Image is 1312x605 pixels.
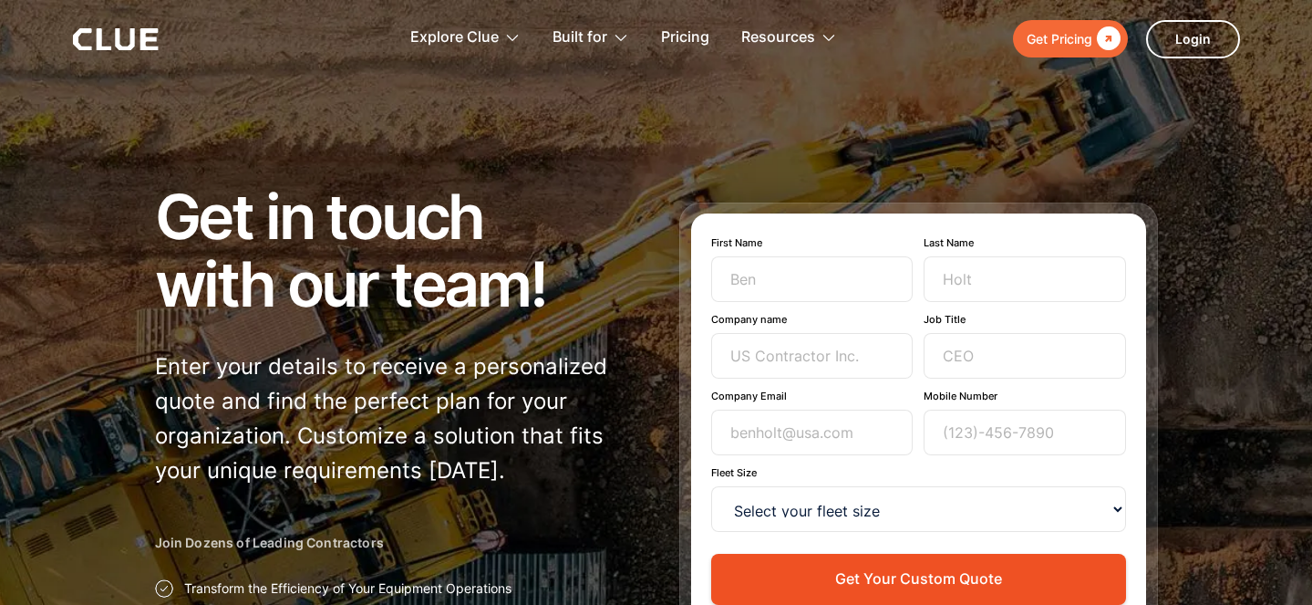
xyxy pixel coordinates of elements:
[155,183,634,318] h1: Get in touch with our team!
[410,9,521,67] div: Explore Clue
[1027,27,1092,50] div: Get Pricing
[1013,20,1128,57] a: Get Pricing
[924,313,1126,326] label: Job Title
[711,313,914,326] label: Company name
[711,390,914,402] label: Company Email
[741,9,837,67] div: Resources
[924,236,1126,249] label: Last Name
[184,579,511,598] p: Transform the Efficiency of Your Equipment Operations
[924,410,1126,455] input: (123)-456-7890
[711,256,914,302] input: Ben
[711,236,914,249] label: First Name
[410,9,499,67] div: Explore Clue
[661,9,709,67] a: Pricing
[924,390,1126,402] label: Mobile Number
[711,410,914,455] input: benholt@usa.com
[711,554,1126,604] button: Get Your Custom Quote
[924,256,1126,302] input: Holt
[924,333,1126,379] input: CEO
[553,9,607,67] div: Built for
[711,333,914,379] input: US Contractor Inc.
[1146,20,1240,58] a: Login
[155,349,634,488] p: Enter your details to receive a personalized quote and find the perfect plan for your organizatio...
[741,9,815,67] div: Resources
[1092,27,1121,50] div: 
[711,466,1126,479] label: Fleet Size
[155,579,173,598] img: Approval checkmark icon
[155,534,634,552] h2: Join Dozens of Leading Contractors
[553,9,629,67] div: Built for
